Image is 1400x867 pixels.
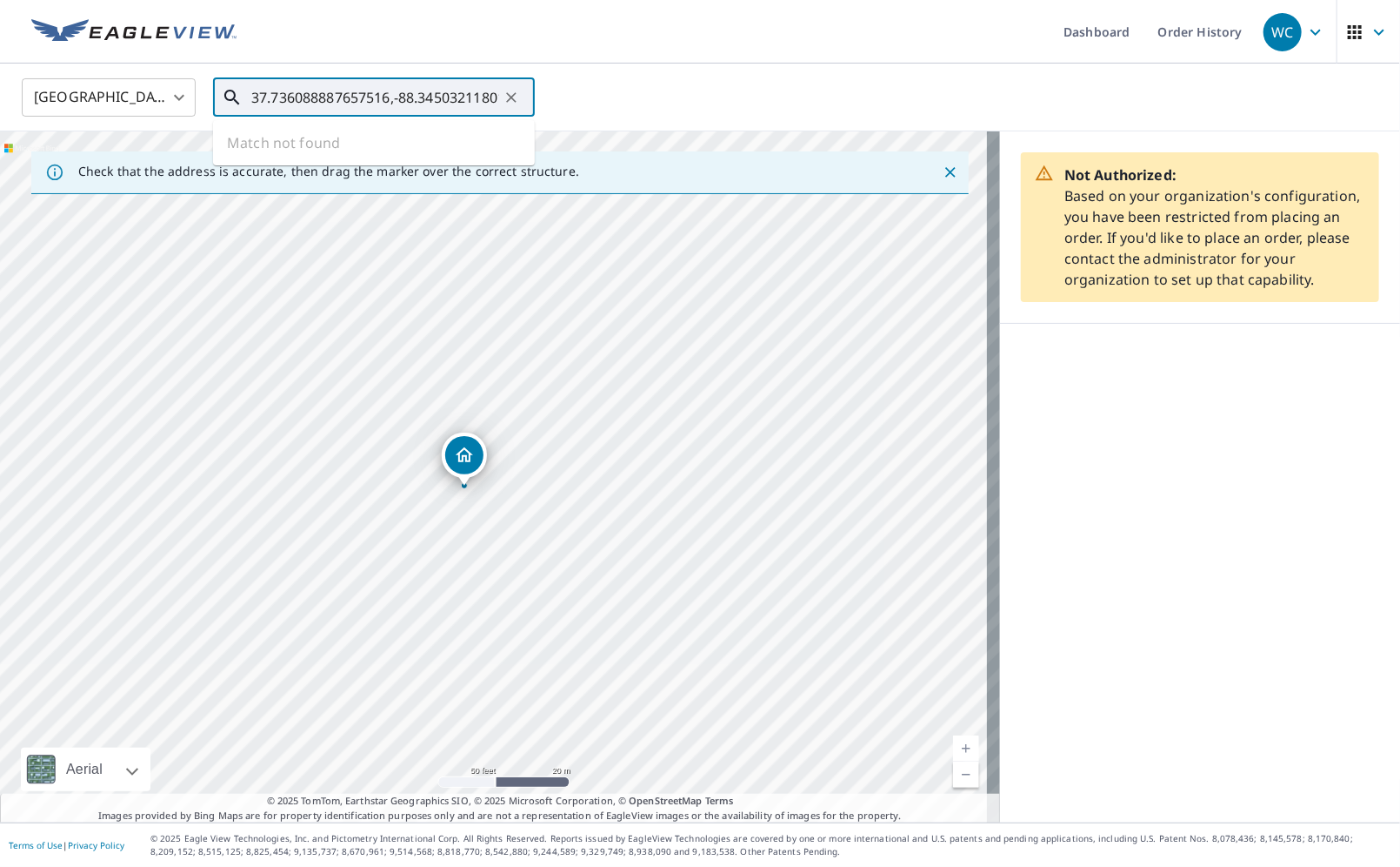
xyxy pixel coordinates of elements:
[21,748,150,791] div: Aerial
[1064,165,1177,185] strong: Not Authorized:
[953,762,979,788] a: Current Level 19, Zoom Out
[251,73,499,122] input: Search by address or latitude-longitude
[705,794,734,807] a: Terms
[22,73,196,122] div: [GEOGRAPHIC_DATA]
[629,794,702,807] a: OpenStreetMap
[442,433,487,487] div: Dropped pin, building 1, Residential property, 226 N Mchenry St Equality, IL 62934
[31,19,237,45] img: EV Logo
[150,832,1391,858] p: © 2025 Eagle View Technologies, Inc. and Pictometry International Corp. All Rights Reserved. Repo...
[1064,165,1365,290] p: Based on your organization's configuration, you have been restricted from placing an order. If yo...
[939,161,962,184] button: Close
[1263,13,1302,51] div: WC
[78,164,579,179] p: Check that the address is accurate, then drag the marker over the correct structure.
[61,748,108,791] div: Aerial
[68,839,124,851] a: Privacy Policy
[953,736,979,762] a: Current Level 19, Zoom In
[267,794,734,809] span: © 2025 TomTom, Earthstar Geographics SIO, © 2025 Microsoft Corporation, ©
[9,839,63,851] a: Terms of Use
[499,85,523,110] button: Clear
[9,840,124,850] p: |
